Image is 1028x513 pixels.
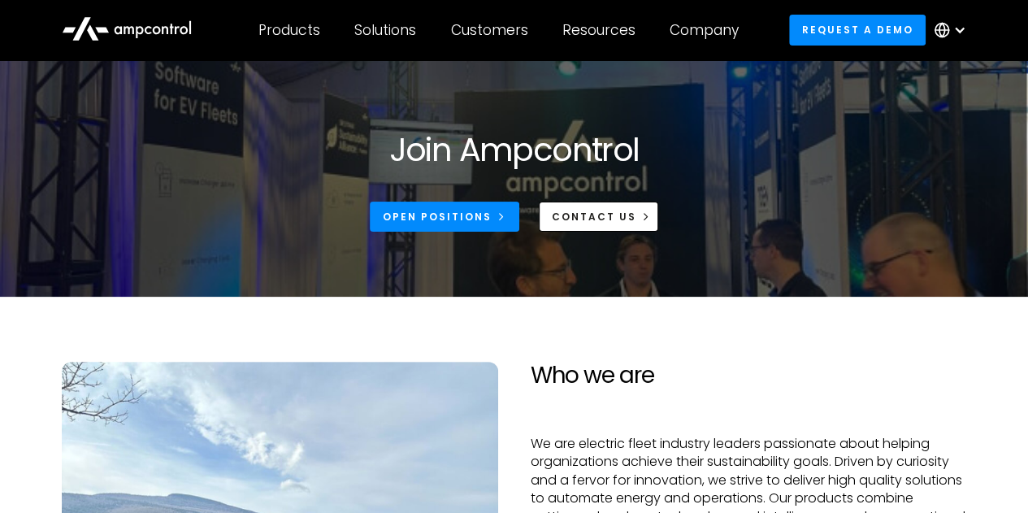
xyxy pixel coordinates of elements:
[539,202,658,232] a: CONTACT US
[383,210,492,224] div: Open Positions
[388,130,639,169] h1: Join Ampcontrol
[670,21,739,39] div: Company
[451,21,528,39] div: Customers
[370,202,519,232] a: Open Positions
[551,210,635,224] div: CONTACT US
[258,21,320,39] div: Products
[562,21,635,39] div: Resources
[789,15,926,45] a: Request a demo
[354,21,416,39] div: Solutions
[531,362,967,389] h2: Who we are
